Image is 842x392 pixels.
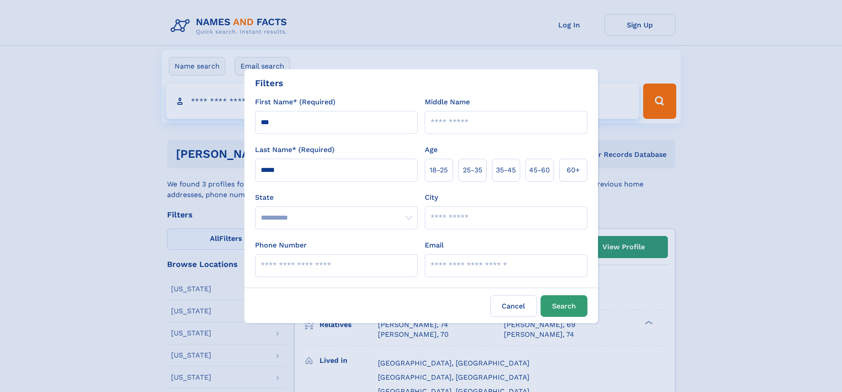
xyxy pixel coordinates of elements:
[529,165,550,175] span: 45‑60
[425,97,470,107] label: Middle Name
[255,76,283,90] div: Filters
[425,145,438,155] label: Age
[255,192,418,203] label: State
[567,165,580,175] span: 60+
[255,145,335,155] label: Last Name* (Required)
[496,165,516,175] span: 35‑45
[541,295,587,317] button: Search
[425,240,444,251] label: Email
[425,192,438,203] label: City
[255,97,335,107] label: First Name* (Required)
[430,165,448,175] span: 18‑25
[463,165,482,175] span: 25‑35
[255,240,307,251] label: Phone Number
[490,295,537,317] label: Cancel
